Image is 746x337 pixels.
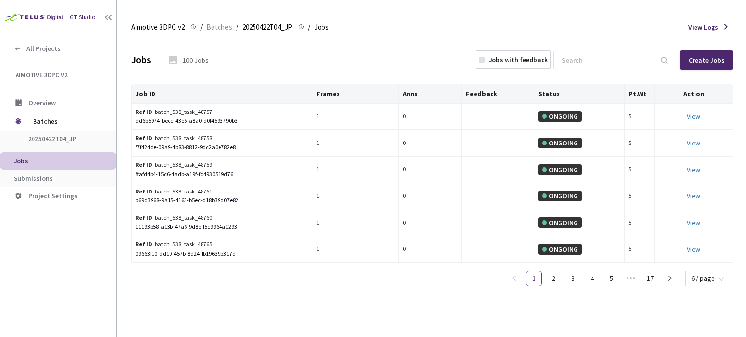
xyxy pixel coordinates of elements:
span: 6 / page [691,271,724,286]
span: All Projects [26,45,61,53]
span: Project Settings [28,192,78,200]
a: View [687,192,700,200]
td: 0 [399,209,462,236]
td: 1 [312,236,399,263]
div: batch_538_task_48758 [136,134,260,143]
td: 1 [312,157,399,183]
input: Search [556,51,660,69]
li: 5 [604,271,619,286]
div: Create Jobs [689,56,725,64]
div: 11193b58-a13b-47a6-9d8e-f5c9964a1293 [136,223,308,232]
td: 5 [625,104,655,130]
a: View [687,165,700,174]
div: ONGOING [538,164,582,175]
div: batch_538_task_48761 [136,187,260,196]
td: 5 [625,157,655,183]
td: 1 [312,104,399,130]
li: 4 [584,271,600,286]
b: Ref ID: [136,241,154,248]
div: Jobs with feedback [489,55,548,64]
a: View [687,245,700,254]
th: Job ID [132,84,312,104]
li: Next 5 Pages [623,271,639,286]
td: 5 [625,183,655,210]
div: ONGOING [538,244,582,255]
b: Ref ID: [136,188,154,195]
td: 1 [312,130,399,157]
a: 17 [643,271,658,286]
span: Batches [206,21,232,33]
a: View [687,218,700,227]
b: Ref ID: [136,161,154,168]
li: Next Page [662,271,678,286]
div: GT Studio [70,13,96,22]
b: Ref ID: [136,134,154,142]
div: b69d3968-9a15-4163-b5ec-d18b39d07e82 [136,196,308,205]
td: 0 [399,183,462,210]
th: Status [534,84,625,104]
span: 20250422T04_JP [28,135,100,143]
div: ONGOING [538,138,582,148]
div: f7f424de-09a9-4b83-8812-9dc2a0e782e8 [136,143,308,152]
span: Jobs [314,21,329,33]
a: 3 [565,271,580,286]
span: AImotive 3DPC v2 [131,21,185,33]
span: View Logs [688,22,718,32]
td: 0 [399,130,462,157]
div: Jobs [131,53,151,67]
th: Action [655,84,733,104]
div: ONGOING [538,217,582,228]
div: batch_538_task_48760 [136,213,260,223]
a: View [687,139,700,147]
td: 5 [625,130,655,157]
td: 5 [625,209,655,236]
li: / [236,21,238,33]
li: / [200,21,203,33]
span: Jobs [14,157,28,165]
span: left [511,275,517,281]
a: View [687,112,700,121]
a: Batches [204,21,234,32]
span: Submissions [14,174,53,183]
div: Page Size [685,271,729,282]
span: right [667,275,673,281]
span: Batches [33,112,100,131]
a: 1 [526,271,541,286]
li: Previous Page [507,271,522,286]
span: 20250422T04_JP [242,21,292,33]
b: Ref ID: [136,108,154,115]
li: 2 [545,271,561,286]
li: / [308,21,310,33]
a: 4 [585,271,599,286]
button: right [662,271,678,286]
th: Frames [312,84,399,104]
a: 5 [604,271,619,286]
td: 1 [312,183,399,210]
div: ffafd4b4-15c6-4adb-a19f-fd4930519d76 [136,170,308,179]
div: batch_538_task_48765 [136,240,260,249]
a: 2 [546,271,560,286]
td: 1 [312,209,399,236]
span: AImotive 3DPC v2 [16,71,102,79]
button: left [507,271,522,286]
div: batch_538_task_48759 [136,160,260,170]
div: dd6b5974-beec-43e5-a8a0-d0f4593790b3 [136,116,308,126]
th: Feedback [462,84,534,104]
div: ONGOING [538,191,582,201]
b: Ref ID: [136,214,154,221]
div: 09663f10-dd10-457b-8d24-fb19639b317d [136,249,308,258]
td: 5 [625,236,655,263]
span: Overview [28,98,56,107]
span: ••• [623,271,639,286]
li: 17 [643,271,658,286]
th: Anns [399,84,462,104]
th: Pt.Wt [625,84,655,104]
div: batch_538_task_48757 [136,108,260,117]
div: ONGOING [538,111,582,122]
td: 0 [399,236,462,263]
td: 0 [399,104,462,130]
td: 0 [399,157,462,183]
div: 100 Jobs [183,55,209,65]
